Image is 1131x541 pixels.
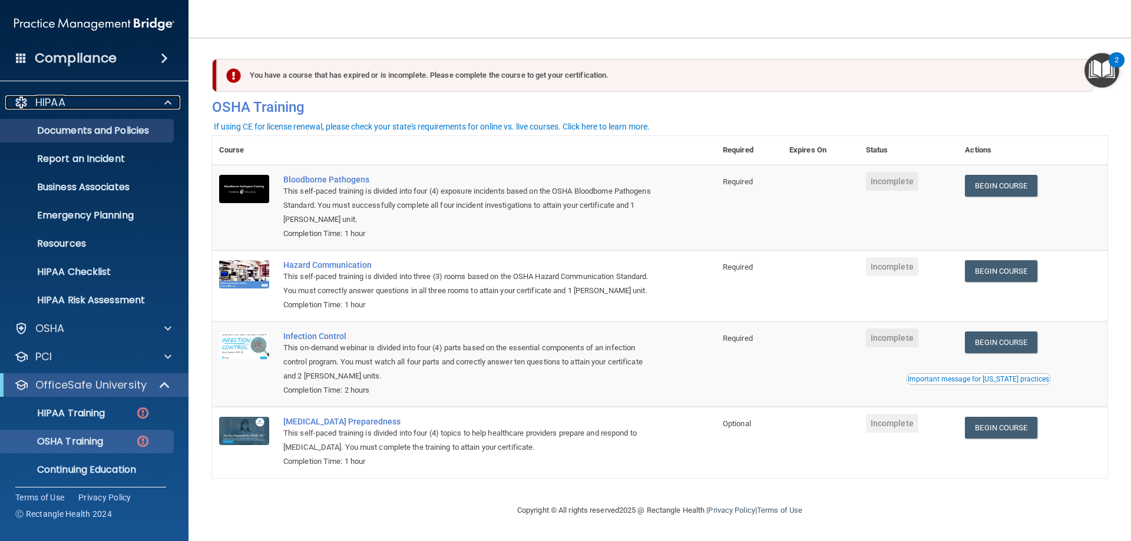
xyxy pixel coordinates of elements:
[782,136,859,165] th: Expires On
[1084,53,1119,88] button: Open Resource Center, 2 new notifications
[8,294,168,306] p: HIPAA Risk Assessment
[214,122,650,131] div: If using CE for license renewal, please check your state's requirements for online vs. live cours...
[35,50,117,67] h4: Compliance
[226,68,241,83] img: exclamation-circle-solid-danger.72ef9ffc.png
[866,172,918,191] span: Incomplete
[283,298,657,312] div: Completion Time: 1 hour
[866,328,918,347] span: Incomplete
[217,59,1094,92] div: You have a course that has expired or is incomplete. Please complete the course to get your certi...
[8,125,168,137] p: Documents and Policies
[965,417,1037,439] a: Begin Course
[35,378,147,392] p: OfficeSafe University
[283,184,657,227] div: This self-paced training is divided into four (4) exposure incidents based on the OSHA Bloodborne...
[8,464,168,476] p: Continuing Education
[15,492,64,503] a: Terms of Use
[965,175,1037,197] a: Begin Course
[283,270,657,298] div: This self-paced training is divided into three (3) rooms based on the OSHA Hazard Communication S...
[283,417,657,426] a: [MEDICAL_DATA] Preparedness
[283,227,657,241] div: Completion Time: 1 hour
[14,378,171,392] a: OfficeSafe University
[8,436,103,447] p: OSHA Training
[723,177,753,186] span: Required
[908,376,1049,383] div: Important message for [US_STATE] practices
[866,414,918,433] span: Incomplete
[757,506,802,515] a: Terms of Use
[15,508,112,520] span: Ⓒ Rectangle Health 2024
[283,426,657,454] div: This self-paced training is divided into four (4) topics to help healthcare providers prepare and...
[212,99,1107,115] h4: OSHA Training
[283,383,657,397] div: Completion Time: 2 hours
[716,136,782,165] th: Required
[8,266,168,278] p: HIPAA Checklist
[135,406,150,420] img: danger-circle.6113f641.png
[8,153,168,165] p: Report an Incident
[445,492,875,529] div: Copyright © All rights reserved 2025 @ Rectangle Health | |
[1115,60,1119,75] div: 2
[283,454,657,469] div: Completion Time: 1 hour
[859,136,958,165] th: Status
[14,95,171,109] a: HIPAA
[8,181,168,193] p: Business Associates
[14,12,174,36] img: PMB logo
[965,331,1037,353] a: Begin Course
[14,350,171,364] a: PCI
[8,407,105,419] p: HIPAA Training
[958,136,1107,165] th: Actions
[283,260,657,270] a: Hazard Communication
[212,121,652,132] button: If using CE for license renewal, please check your state's requirements for online vs. live cours...
[8,238,168,250] p: Resources
[35,321,65,336] p: OSHA
[965,260,1037,282] a: Begin Course
[723,419,751,428] span: Optional
[283,175,657,184] a: Bloodborne Pathogens
[283,341,657,383] div: This on-demand webinar is divided into four (4) parts based on the essential components of an inf...
[135,434,150,449] img: danger-circle.6113f641.png
[8,210,168,221] p: Emergency Planning
[78,492,131,503] a: Privacy Policy
[723,263,753,271] span: Required
[35,95,65,109] p: HIPAA
[866,257,918,276] span: Incomplete
[283,331,657,341] a: Infection Control
[212,136,276,165] th: Course
[708,506,755,515] a: Privacy Policy
[906,373,1051,385] button: Read this if you are a dental practitioner in the state of CA
[723,334,753,343] span: Required
[35,350,52,364] p: PCI
[14,321,171,336] a: OSHA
